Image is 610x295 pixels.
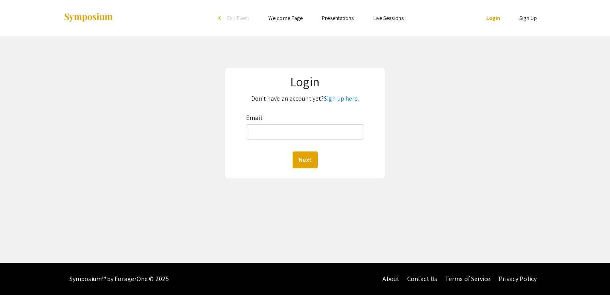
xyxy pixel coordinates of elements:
[382,275,399,283] a: About
[69,263,169,295] div: Symposium™ by ForagerOne © 2025
[373,14,404,22] a: Live Sessions
[231,74,378,89] h1: Login
[231,92,378,105] p: Don't have an account yet?
[445,275,491,283] a: Terms of Service
[499,275,537,283] a: Privacy Policy
[293,151,318,168] button: Next
[324,94,359,103] a: Sign up here.
[63,12,113,23] img: Symposium by ForagerOne
[218,16,223,20] div: arrow_back_ios
[227,14,249,22] span: Exit Event
[268,14,303,22] a: Welcome Page
[6,259,34,289] iframe: Chat
[519,14,537,22] a: Sign Up
[407,275,437,283] a: Contact Us
[486,14,501,22] a: Login
[246,112,263,124] label: Email:
[322,14,354,22] a: Presentations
